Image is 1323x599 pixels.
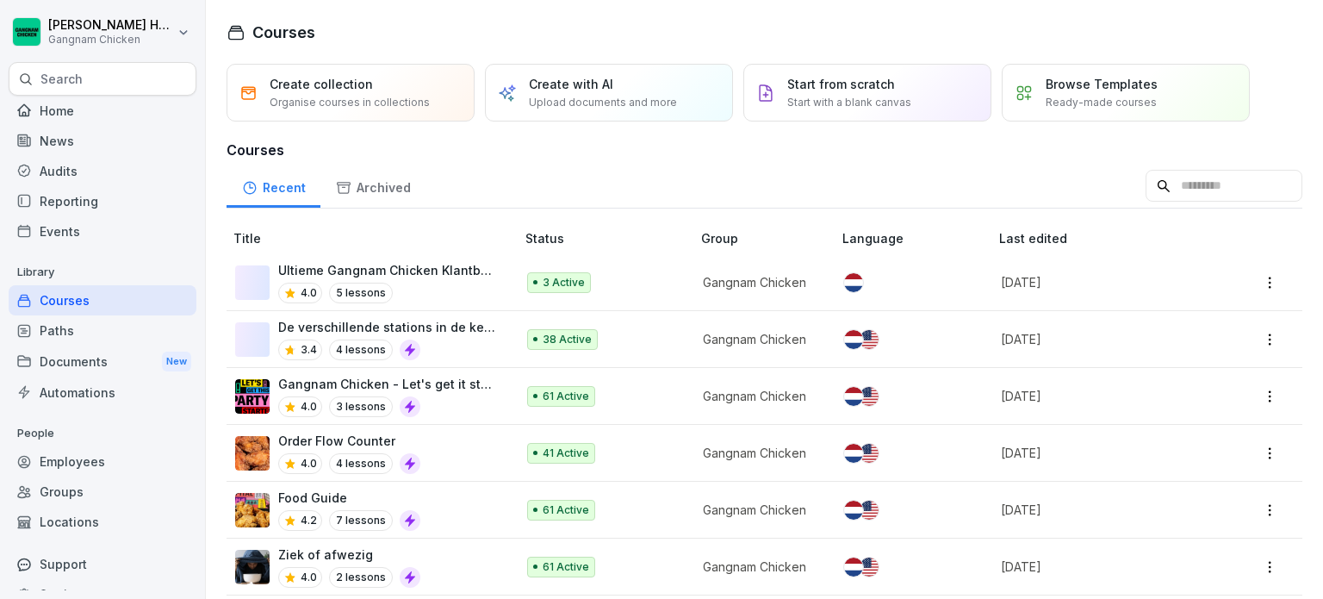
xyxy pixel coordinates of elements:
p: People [9,420,196,447]
p: Gangnam Chicken [703,501,815,519]
p: Gangnam Chicken [703,273,815,291]
p: Start from scratch [787,75,895,93]
a: News [9,126,196,156]
p: Organise courses in collections [270,95,430,110]
p: 5 lessons [329,283,393,303]
p: Food Guide [278,489,420,507]
img: f6tpfezpf44sm025pwbrwgfo.png [235,550,270,584]
p: 3 lessons [329,396,393,417]
img: us.svg [860,387,879,406]
p: 3 Active [543,275,585,290]
h3: Courses [227,140,1302,160]
p: Language [842,229,991,247]
p: 4 lessons [329,340,393,360]
p: Library [9,259,196,286]
div: Documents [9,346,196,377]
p: Order Flow Counter [278,432,420,450]
p: 4.0 [301,570,317,585]
p: Gangnam Chicken [703,558,815,576]
p: Gangnam Chicken [703,330,815,348]
p: [PERSON_NAME] Holla [48,18,174,33]
p: 4.2 [301,513,317,528]
h1: Courses [252,21,315,44]
p: Create collection [270,75,373,93]
p: 4.0 [301,399,317,415]
a: Reporting [9,186,196,216]
a: Home [9,96,196,126]
p: 41 Active [543,446,589,461]
a: Events [9,216,196,246]
p: 38 Active [543,332,592,347]
p: Search [40,71,83,88]
p: 2 lessons [329,567,393,588]
a: Locations [9,507,196,537]
img: nl.svg [844,273,863,292]
p: 4 lessons [329,453,393,474]
p: 4.0 [301,456,317,471]
img: xrhbvgovsyg9jb50ydmo0j54.png [235,379,270,414]
p: Gangnam Chicken [703,444,815,462]
p: Status [525,229,694,247]
img: us.svg [860,444,879,463]
p: Gangnam Chicken [703,387,815,405]
p: Ziek of afwezig [278,546,420,564]
p: [DATE] [1001,273,1204,291]
div: Support [9,549,196,579]
a: Recent [227,164,320,208]
a: Archived [320,164,425,208]
img: nl.svg [844,387,863,406]
p: [DATE] [1001,387,1204,405]
p: Create with AI [529,75,613,93]
p: Ultieme Gangnam Chicken Klantbeleving [278,261,498,279]
a: Paths [9,315,196,346]
p: Gangnam Chicken - Let's get it started! [278,375,498,393]
img: nl.svg [844,444,863,463]
img: l07b0cazr3yuyd2yzjjoztb9.png [235,493,270,527]
p: [DATE] [1001,501,1204,519]
p: Title [233,229,519,247]
p: Upload documents and more [529,95,677,110]
img: nl.svg [844,501,863,520]
p: Last edited [999,229,1225,247]
p: [DATE] [1001,558,1204,576]
img: us.svg [860,501,879,520]
img: nl.svg [844,330,863,349]
img: nl.svg [844,558,863,577]
p: 4.0 [301,285,317,301]
img: us.svg [860,558,879,577]
p: De verschillende stations in de keuken [278,318,498,336]
p: 61 Active [543,502,589,518]
p: Gangnam Chicken [48,34,174,46]
img: us.svg [860,330,879,349]
p: Browse Templates [1046,75,1158,93]
p: 61 Active [543,559,589,575]
p: 61 Active [543,389,589,404]
a: DocumentsNew [9,346,196,377]
p: Ready-made courses [1046,95,1157,110]
p: Group [701,229,835,247]
a: Employees [9,446,196,477]
a: Groups [9,477,196,507]
p: [DATE] [1001,330,1204,348]
a: Automations [9,377,196,408]
a: Courses [9,285,196,315]
a: Audits [9,156,196,186]
p: 3.4 [301,342,317,358]
img: nwsr1kr9ryctfkr9rkb7avrx.png [235,436,270,471]
p: 7 lessons [329,510,393,531]
p: [DATE] [1001,444,1204,462]
div: New [162,352,191,371]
